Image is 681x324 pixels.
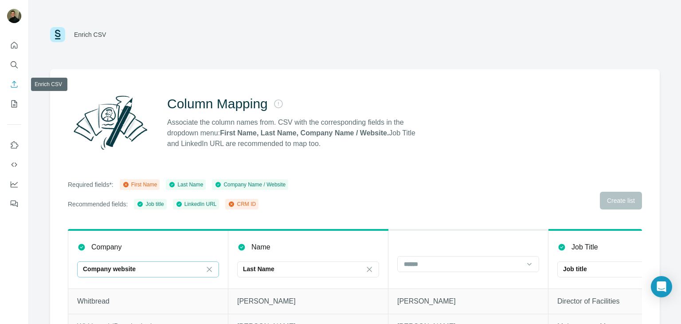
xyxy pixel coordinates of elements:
img: Surfe Illustration - Column Mapping [68,91,153,154]
p: Name [251,242,270,253]
h2: Column Mapping [167,96,268,112]
div: CRM ID [228,200,256,208]
p: Job title [563,265,587,273]
button: Feedback [7,196,21,212]
p: Associate the column names from. CSV with the corresponding fields in the dropdown menu: Job Titl... [167,117,423,149]
button: Dashboard [7,176,21,192]
p: Whitbread [77,296,219,307]
div: LinkedIn URL [176,200,217,208]
p: [PERSON_NAME] [237,296,379,307]
div: Company Name / Website [215,181,286,189]
button: Enrich CSV [7,76,21,92]
div: Last Name [168,181,203,189]
div: Enrich CSV [74,30,106,39]
div: Open Intercom Messenger [651,276,672,297]
button: Use Surfe API [7,157,21,173]
button: My lists [7,96,21,112]
p: Company [91,242,121,253]
p: [PERSON_NAME] [397,296,539,307]
button: Use Surfe on LinkedIn [7,137,21,153]
strong: First Name, Last Name, Company Name / Website. [220,129,389,137]
img: Surfe Logo [50,27,65,42]
button: Quick start [7,37,21,53]
p: Job Title [571,242,598,253]
button: Search [7,57,21,73]
div: First Name [122,181,157,189]
p: Required fields*: [68,180,113,189]
img: Avatar [7,9,21,23]
div: Job title [137,200,164,208]
p: Recommended fields: [68,200,128,209]
p: Company website [83,265,136,273]
p: Last Name [243,265,274,273]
